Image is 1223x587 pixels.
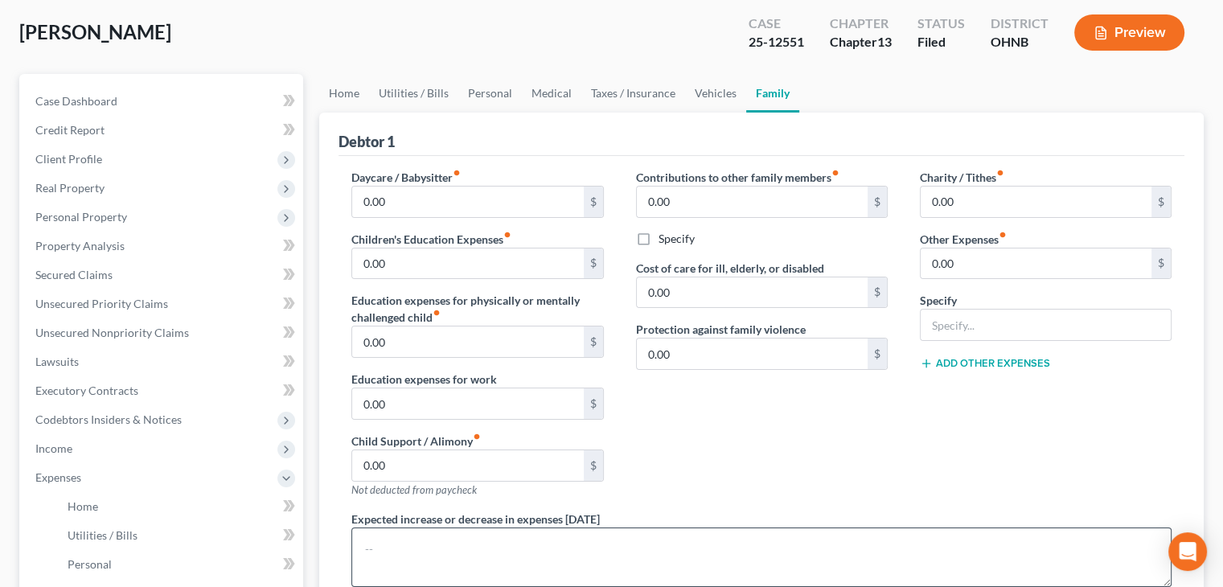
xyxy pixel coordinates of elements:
input: -- [637,187,868,217]
span: Expenses [35,470,81,484]
div: $ [868,277,887,308]
i: fiber_manual_record [473,433,481,441]
span: Client Profile [35,152,102,166]
div: OHNB [991,33,1049,51]
span: Personal Property [35,210,127,224]
span: 13 [877,34,892,49]
a: Unsecured Priority Claims [23,289,303,318]
span: Not deducted from paycheck [351,483,477,496]
i: fiber_manual_record [831,169,839,177]
label: Protection against family violence [636,321,806,338]
input: -- [921,248,1151,279]
div: Chapter [830,14,892,33]
span: [PERSON_NAME] [19,20,171,43]
div: $ [584,187,603,217]
span: Unsecured Priority Claims [35,297,168,310]
a: Secured Claims [23,261,303,289]
label: Specify [659,231,695,247]
a: Vehicles [685,74,746,113]
div: Open Intercom Messenger [1168,532,1207,571]
label: Education expenses for physically or mentally challenged child [351,292,603,326]
a: Home [55,492,303,521]
input: -- [352,187,583,217]
input: -- [921,187,1151,217]
div: $ [1151,248,1171,279]
div: Debtor 1 [339,132,395,151]
input: -- [352,388,583,419]
div: Case [749,14,804,33]
div: 25-12551 [749,33,804,51]
button: Preview [1074,14,1184,51]
input: -- [352,248,583,279]
input: Specify... [921,310,1171,340]
span: Personal [68,557,112,571]
a: Taxes / Insurance [581,74,685,113]
button: Add Other Expenses [920,357,1050,370]
div: $ [584,248,603,279]
input: -- [352,326,583,357]
span: Property Analysis [35,239,125,252]
a: Case Dashboard [23,87,303,116]
div: Chapter [830,33,892,51]
input: -- [637,339,868,369]
a: Property Analysis [23,232,303,261]
a: Credit Report [23,116,303,145]
label: Child Support / Alimony [351,433,481,449]
a: Personal [458,74,522,113]
label: Specify [920,292,957,309]
div: District [991,14,1049,33]
label: Children's Education Expenses [351,231,511,248]
span: Case Dashboard [35,94,117,108]
i: fiber_manual_record [503,231,511,239]
span: Real Property [35,181,105,195]
i: fiber_manual_record [996,169,1004,177]
a: Family [746,74,799,113]
input: -- [637,277,868,308]
div: $ [868,187,887,217]
a: Unsecured Nonpriority Claims [23,318,303,347]
a: Executory Contracts [23,376,303,405]
label: Cost of care for ill, elderly, or disabled [636,260,824,277]
span: Income [35,441,72,455]
span: Utilities / Bills [68,528,137,542]
div: $ [584,450,603,481]
i: fiber_manual_record [999,231,1007,239]
a: Personal [55,550,303,579]
label: Daycare / Babysitter [351,169,461,186]
div: Status [917,14,965,33]
div: $ [868,339,887,369]
span: Home [68,499,98,513]
span: Executory Contracts [35,384,138,397]
a: Utilities / Bills [55,521,303,550]
label: Expected increase or decrease in expenses [DATE] [351,511,600,527]
div: $ [584,388,603,419]
span: Unsecured Nonpriority Claims [35,326,189,339]
a: Lawsuits [23,347,303,376]
input: -- [352,450,583,481]
label: Other Expenses [920,231,1007,248]
a: Utilities / Bills [369,74,458,113]
label: Education expenses for work [351,371,497,388]
span: Codebtors Insiders & Notices [35,413,182,426]
span: Credit Report [35,123,105,137]
label: Contributions to other family members [636,169,839,186]
span: Lawsuits [35,355,79,368]
div: Filed [917,33,965,51]
i: fiber_manual_record [453,169,461,177]
a: Home [319,74,369,113]
span: Secured Claims [35,268,113,281]
a: Medical [522,74,581,113]
label: Charity / Tithes [920,169,1004,186]
div: $ [1151,187,1171,217]
div: $ [584,326,603,357]
i: fiber_manual_record [433,309,441,317]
